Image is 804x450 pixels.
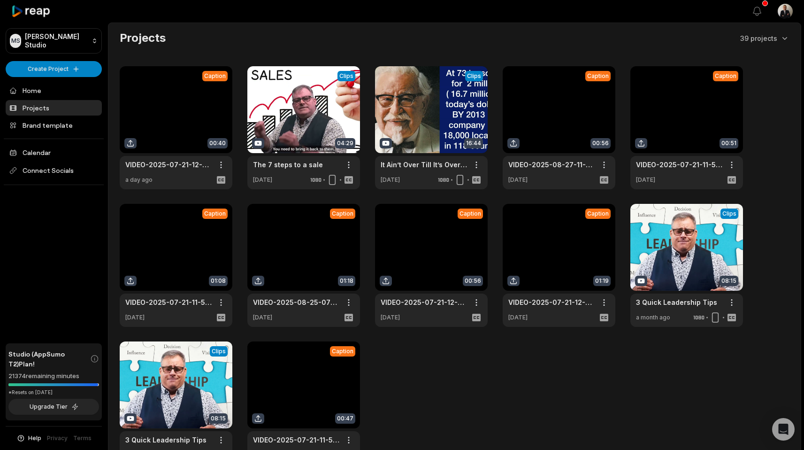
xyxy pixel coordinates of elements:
[8,372,99,381] div: 21374 remaining minutes
[253,160,323,170] a: The 7 steps to a sale
[508,160,595,170] a: VIDEO-2025-08-27-11-34-01
[125,435,207,445] a: 3 Quick Leadership Tips
[6,83,102,98] a: Home
[8,389,99,396] div: *Resets on [DATE]
[125,160,212,170] a: VIDEO-2025-07-21-12-01-53
[6,162,102,179] span: Connect Socials
[381,297,467,307] a: VIDEO-2025-07-21-12-01-09
[253,435,339,445] a: VIDEO-2025-07-21-11-56-37
[16,434,41,442] button: Help
[125,297,212,307] a: VIDEO-2025-07-21-11-55-41
[47,434,68,442] a: Privacy
[6,100,102,116] a: Projects
[508,297,595,307] a: VIDEO-2025-07-21-12-03-28
[10,34,21,48] div: MS
[6,145,102,160] a: Calendar
[73,434,92,442] a: Terms
[772,418,795,441] div: Open Intercom Messenger
[6,61,102,77] button: Create Project
[253,297,339,307] a: VIDEO-2025-08-25-07-58-20
[120,31,166,46] h2: Projects
[25,32,88,49] p: [PERSON_NAME] Studio
[8,399,99,415] button: Upgrade Tier
[381,160,467,170] a: It Ain’t Over Till It’s Over: [PERSON_NAME] Ultimate Talk on Resilience, Comebacks & Success
[740,33,789,43] button: 39 projects
[6,117,102,133] a: Brand template
[8,349,90,369] span: Studio (AppSumo T2) Plan!
[636,297,717,307] a: 3 Quick Leadership Tips
[636,160,722,170] a: VIDEO-2025-07-21-11-58-47
[28,434,41,442] span: Help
